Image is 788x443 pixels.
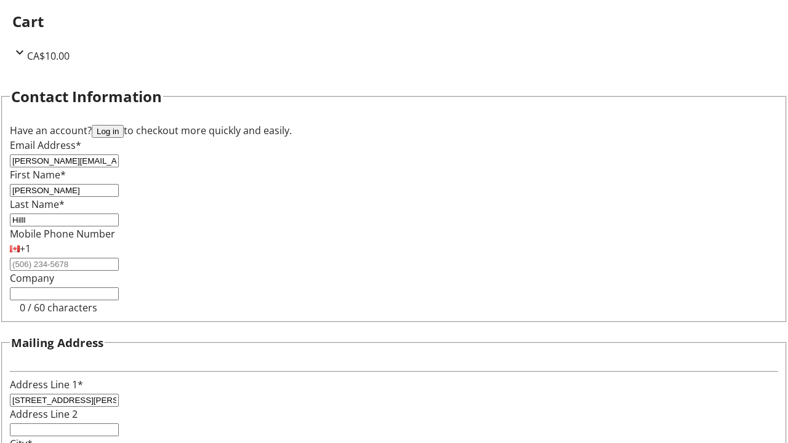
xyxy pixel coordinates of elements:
[10,258,119,271] input: (506) 234-5678
[27,49,70,63] span: CA$10.00
[12,10,776,33] h2: Cart
[11,86,162,108] h2: Contact Information
[10,123,778,138] div: Have an account? to checkout more quickly and easily.
[10,407,78,421] label: Address Line 2
[10,378,83,391] label: Address Line 1*
[10,227,115,241] label: Mobile Phone Number
[10,168,66,182] label: First Name*
[11,334,103,351] h3: Mailing Address
[10,138,81,152] label: Email Address*
[10,394,119,407] input: Address
[10,198,65,211] label: Last Name*
[92,125,124,138] button: Log in
[20,301,97,314] tr-character-limit: 0 / 60 characters
[10,271,54,285] label: Company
